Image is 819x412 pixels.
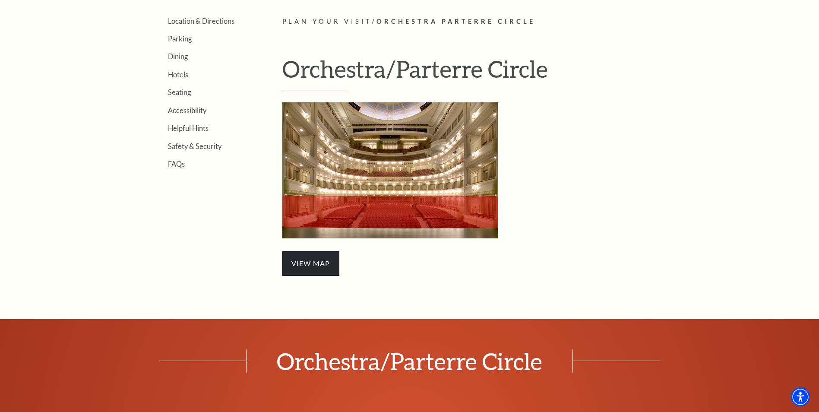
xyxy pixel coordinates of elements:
a: Location & Directions [168,17,234,25]
span: Plan Your Visit [282,18,372,25]
span: view map [282,251,339,276]
a: Orchestra/Parterre Circle Seating Map - open in a new tab [282,165,498,174]
a: FAQs [168,160,185,168]
a: Seating [168,88,191,96]
a: Accessibility [168,106,206,114]
a: Parking [168,35,192,43]
div: Accessibility Menu [791,387,810,406]
a: Hotels [168,70,188,79]
a: Safety & Security [168,142,221,150]
h1: Orchestra/Parterre Circle [282,55,677,90]
p: / [282,16,677,27]
span: Orchestra Parterre Circle [376,18,535,25]
a: Dining [168,52,188,60]
a: Helpful Hints [168,124,209,132]
span: Orchestra/Parterre Circle [246,349,573,373]
a: view map - open in a new tab [282,258,339,268]
img: Orchestra/Parterre Circle Seating Map [282,102,498,238]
